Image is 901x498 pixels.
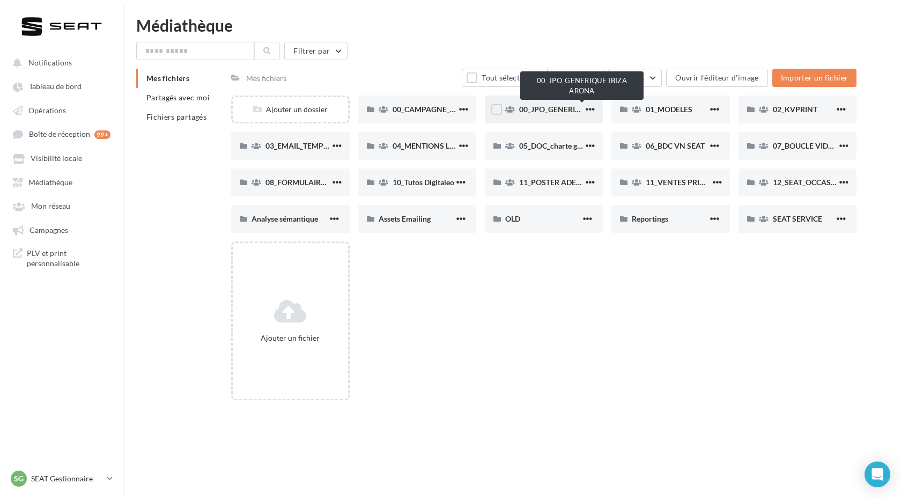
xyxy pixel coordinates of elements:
span: 08_FORMULAIRE DE DEMANDE CRÉATIVE [265,178,412,187]
div: 99+ [94,130,110,139]
span: Fichiers partagés [146,112,206,121]
button: Notifications [6,53,113,72]
span: Visibilité locale [31,154,82,163]
span: 02_KVPRINT [773,105,817,114]
div: Médiathèque [136,17,888,33]
span: Mes fichiers [146,74,189,83]
span: Importer un fichier [781,73,848,82]
div: Mes fichiers [246,73,286,84]
span: Reportings [632,214,668,223]
span: 10_Tutos Digitaleo [393,178,454,187]
span: 12_SEAT_OCCASIONS_GARANTIES [773,178,894,187]
button: Actions [608,69,662,87]
span: OLD [505,214,520,223]
span: 11_POSTER ADEME SEAT [519,178,607,187]
button: Tout sélectionner [462,69,548,87]
a: Médiathèque [6,172,117,192]
span: Partagés avec moi [146,93,210,102]
div: Open Intercom Messenger [865,462,890,487]
span: Notifications [28,58,72,67]
span: Opérations [28,106,66,115]
span: 03_EMAIL_TEMPLATE HTML SEAT [265,141,382,150]
a: Mon réseau [6,196,117,215]
a: Visibilité locale [6,148,117,167]
button: Filtrer par [284,42,348,60]
a: Boîte de réception 99+ [6,124,117,144]
span: PLV et print personnalisable [27,248,110,269]
div: Ajouter un dossier [233,104,348,115]
span: Mon réseau [31,202,70,211]
span: 11_VENTES PRIVÉES SEAT [646,178,737,187]
span: Tableau de bord [29,82,82,91]
span: Analyse sémantique [252,214,318,223]
span: 01_MODELES [646,105,692,114]
span: 00_CAMPAGNE_OCTOBRE [393,105,484,114]
p: SEAT Gestionnaire [31,473,102,484]
span: SEAT SERVICE [773,214,822,223]
span: 04_MENTIONS LEGALES OFFRES PRESSE [393,141,535,150]
button: Gérer(0) [548,69,604,87]
div: Ajouter un fichier [237,333,343,343]
span: Médiathèque [28,178,72,187]
button: Importer un fichier [772,69,857,87]
span: Boîte de réception [29,130,90,139]
span: 00_JPO_GENERIQUE IBIZA ARONA [519,105,640,114]
a: Campagnes [6,220,117,239]
span: 05_DOC_charte graphique + Guidelines [519,141,650,150]
span: SG [14,473,24,484]
button: Ouvrir l'éditeur d'image [666,69,767,87]
span: Campagnes [29,225,68,235]
div: 00_JPO_GENERIQUE IBIZA ARONA [520,71,644,100]
a: PLV et print personnalisable [6,244,117,273]
span: 06_BDC VN SEAT [646,141,705,150]
span: Assets Emailing [379,214,431,223]
a: SG SEAT Gestionnaire [9,468,115,489]
a: Tableau de bord [6,76,117,96]
a: Opérations [6,100,117,120]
